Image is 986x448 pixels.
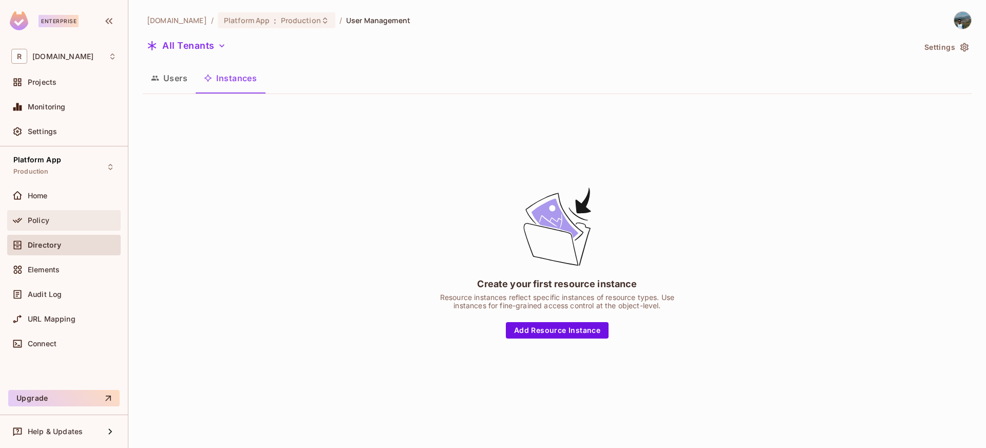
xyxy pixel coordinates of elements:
span: Settings [28,127,57,136]
button: Upgrade [8,390,120,406]
span: : [273,16,277,25]
img: SReyMgAAAABJRU5ErkJggg== [10,11,28,30]
div: Resource instances reflect specific instances of resource types. Use instances for fine-grained a... [429,293,686,310]
img: Alejandro Duarte Sánchez [954,12,971,29]
span: Workspace: redica.com [32,52,93,61]
span: Connect [28,340,56,348]
span: Policy [28,216,49,225]
button: Settings [920,39,972,55]
span: Production [13,167,49,176]
span: Directory [28,241,61,249]
span: Help & Updates [28,427,83,436]
li: / [211,15,214,25]
button: Add Resource Instance [506,322,609,339]
span: Platform App [224,15,270,25]
span: User Management [346,15,410,25]
span: Platform App [13,156,61,164]
button: Users [143,65,196,91]
span: Monitoring [28,103,66,111]
div: Enterprise [39,15,79,27]
span: URL Mapping [28,315,75,323]
span: Audit Log [28,290,62,298]
span: the active workspace [147,15,207,25]
button: Instances [196,65,265,91]
span: R [11,49,27,64]
span: Projects [28,78,56,86]
span: Home [28,192,48,200]
span: Elements [28,266,60,274]
span: Production [281,15,321,25]
div: Create your first resource instance [477,277,637,290]
li: / [339,15,342,25]
button: All Tenants [143,38,230,54]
